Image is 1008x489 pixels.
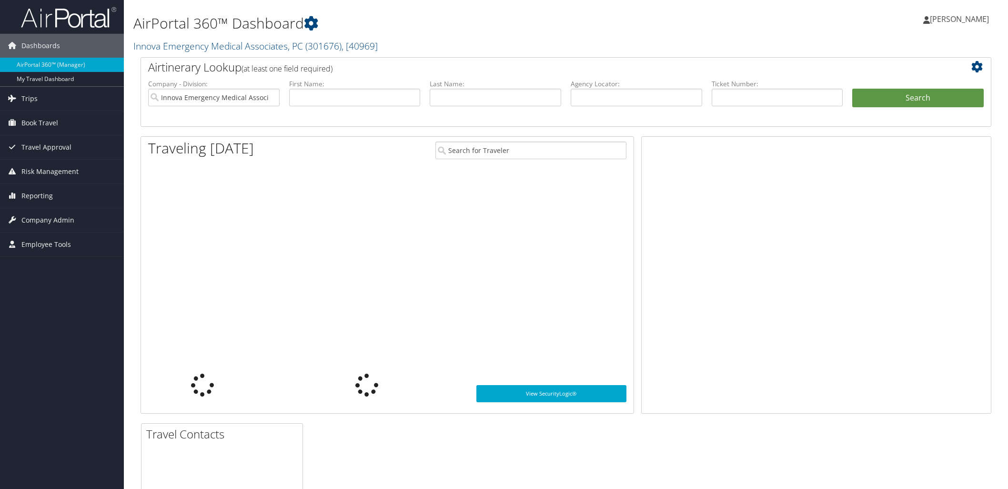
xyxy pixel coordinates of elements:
img: airportal-logo.png [21,6,116,29]
span: Company Admin [21,208,74,232]
span: Trips [21,87,38,111]
span: Travel Approval [21,135,71,159]
span: Employee Tools [21,233,71,256]
span: ( 301676 ) [305,40,342,52]
label: Agency Locator: [571,79,702,89]
h1: AirPortal 360™ Dashboard [133,13,710,33]
span: Reporting [21,184,53,208]
h2: Airtinerary Lookup [148,59,913,75]
label: Ticket Number: [712,79,843,89]
input: Search for Traveler [435,142,626,159]
label: Company - Division: [148,79,280,89]
span: [PERSON_NAME] [930,14,989,24]
label: Last Name: [430,79,561,89]
span: , [ 40969 ] [342,40,378,52]
a: Innova Emergency Medical Associates, PC [133,40,378,52]
span: Book Travel [21,111,58,135]
a: View SecurityLogic® [476,385,626,402]
span: Risk Management [21,160,79,183]
label: First Name: [289,79,421,89]
span: Dashboards [21,34,60,58]
button: Search [852,89,984,108]
h2: Travel Contacts [146,426,302,442]
span: (at least one field required) [242,63,333,74]
h1: Traveling [DATE] [148,138,254,158]
a: [PERSON_NAME] [923,5,998,33]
